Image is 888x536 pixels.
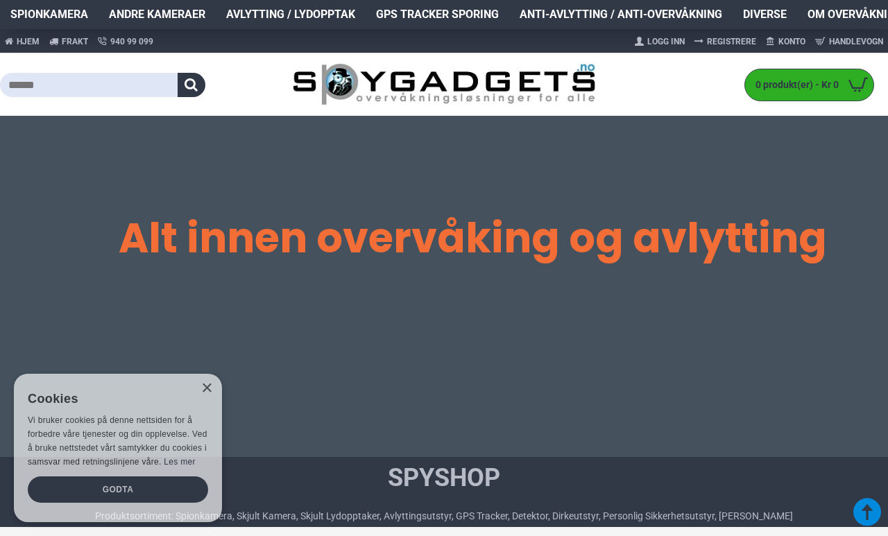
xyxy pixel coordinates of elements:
[28,415,207,466] span: Vi bruker cookies på denne nettsiden for å forbedre våre tjenester og din opplevelse. Ved å bruke...
[745,78,842,92] span: 0 produkt(er) - Kr 0
[810,31,888,53] a: Handlevogn
[745,69,873,101] a: 0 produkt(er) - Kr 0
[761,31,810,53] a: Konto
[95,509,793,524] div: Produktsortiment: Spionkamera, Skjult Kamera, Skjult Lydopptaker, Avlyttingsutstyr, GPS Tracker, ...
[109,6,205,23] span: Andre kameraer
[520,6,722,23] span: Anti-avlytting / Anti-overvåkning
[630,31,690,53] a: Logg Inn
[707,35,756,48] span: Registrere
[28,476,208,503] div: Godta
[201,383,212,394] div: Close
[829,35,883,48] span: Handlevogn
[10,6,88,23] span: Spionkamera
[293,63,595,107] img: SpyGadgets.no
[17,35,40,48] span: Hjem
[28,384,199,414] div: Cookies
[690,31,761,53] a: Registrere
[44,29,93,53] a: Frakt
[62,35,88,48] span: Frakt
[778,35,805,48] span: Konto
[95,460,793,495] h1: SpyShop
[164,457,195,467] a: Les mer, opens a new window
[743,6,787,23] span: Diverse
[647,35,685,48] span: Logg Inn
[376,6,499,23] span: GPS Tracker Sporing
[226,6,355,23] span: Avlytting / Lydopptak
[110,35,153,48] span: 940 99 099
